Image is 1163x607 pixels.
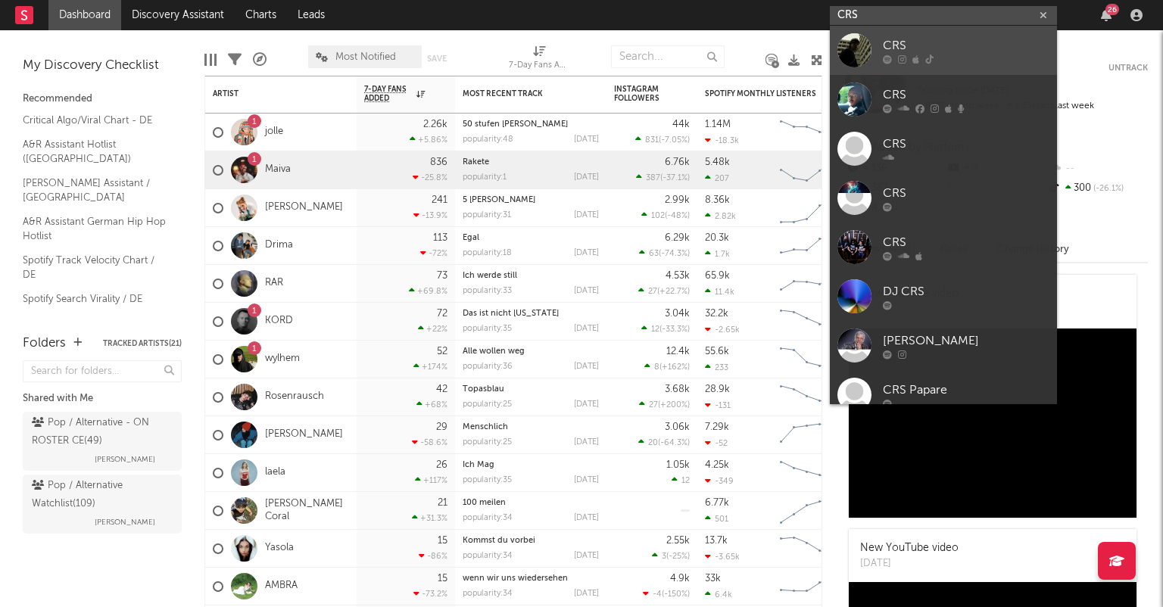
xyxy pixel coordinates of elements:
[23,291,167,307] a: Spotify Search Virality / DE
[463,574,599,583] div: wenn wir uns wiedersehen
[574,438,599,447] div: [DATE]
[415,475,447,485] div: +117 %
[574,249,599,257] div: [DATE]
[95,513,155,531] span: [PERSON_NAME]
[23,112,167,129] a: Critical Algo/Viral Chart - DE
[773,454,841,492] svg: Chart title
[705,460,729,470] div: 4.25k
[463,89,576,98] div: Most Recent Track
[413,173,447,182] div: -25.8 %
[463,196,535,204] a: 5 [PERSON_NAME]
[830,124,1057,173] a: CRS
[1091,185,1124,193] span: -26.1 %
[463,347,525,356] a: Alle wollen weg
[574,514,599,522] div: [DATE]
[635,135,690,145] div: ( )
[574,173,599,182] div: [DATE]
[639,400,690,409] div: ( )
[265,239,293,252] a: Drima
[463,234,479,242] a: Egal
[860,556,959,571] div: [DATE]
[463,514,513,522] div: popularity: 34
[437,347,447,356] div: 52
[883,282,1049,300] div: DJ CRS
[265,315,293,328] a: KORD
[649,250,659,258] span: 63
[228,38,242,82] div: Filters
[436,460,447,470] div: 26
[23,475,182,534] a: Pop / Alternative Watchlist(109)[PERSON_NAME]
[265,277,283,290] a: RAR
[638,437,690,447] div: ( )
[213,89,326,98] div: Artist
[665,422,690,432] div: 3.06k
[666,271,690,281] div: 4.53k
[419,551,447,561] div: -86 %
[204,38,217,82] div: Edit Columns
[667,212,688,220] span: -48 %
[574,400,599,409] div: [DATE]
[665,195,690,205] div: 2.99k
[705,574,721,584] div: 33k
[651,325,659,334] span: 12
[665,309,690,319] div: 3.04k
[705,135,739,145] div: -18.3k
[463,461,599,469] div: Ich Mag
[95,450,155,468] span: [PERSON_NAME]
[830,272,1057,321] a: DJ CRS
[436,422,447,432] div: 29
[652,551,690,561] div: ( )
[463,363,513,371] div: popularity: 36
[265,163,291,176] a: Maiva
[705,498,729,508] div: 6.77k
[1047,159,1148,179] div: --
[638,286,690,296] div: ( )
[773,568,841,605] svg: Chart title
[705,422,729,432] div: 7.29k
[463,234,599,242] div: Egal
[463,249,512,257] div: popularity: 18
[463,310,599,318] div: Das ist nicht New York
[830,321,1057,370] a: [PERSON_NAME]
[643,589,690,599] div: ( )
[463,476,512,484] div: popularity: 35
[773,114,841,151] svg: Chart title
[335,52,396,62] span: Most Notified
[265,353,300,366] a: wylhem
[413,362,447,372] div: +174 %
[574,363,599,371] div: [DATE]
[23,360,182,382] input: Search for folders...
[705,514,728,524] div: 501
[705,325,740,335] div: -2.65k
[1101,9,1112,21] button: 26
[265,391,324,403] a: Rosenrausch
[574,325,599,333] div: [DATE]
[662,363,688,372] span: +162 %
[666,347,690,356] div: 12.4k
[463,423,508,431] a: Menschlich
[705,211,736,221] div: 2.82k
[663,174,688,182] span: -37.1 %
[662,553,666,561] span: 3
[705,249,730,259] div: 1.7k
[427,54,447,63] button: Save
[830,223,1057,272] a: CRS
[463,347,599,356] div: Alle wollen weg
[660,439,688,447] span: -64.3 %
[265,542,294,555] a: Yasola
[436,384,447,394] div: 42
[463,135,513,144] div: popularity: 48
[265,466,285,479] a: laela
[416,400,447,409] div: +68 %
[23,90,182,108] div: Recommended
[463,385,504,394] a: Topasblau
[463,461,494,469] a: Ich Mag
[23,57,182,75] div: My Discovery Checklist
[265,498,349,524] a: [PERSON_NAME] Coral
[644,362,690,372] div: ( )
[463,400,512,409] div: popularity: 25
[883,381,1049,399] div: CRS Papare
[433,233,447,243] div: 113
[654,363,659,372] span: 8
[463,211,511,219] div: popularity: 31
